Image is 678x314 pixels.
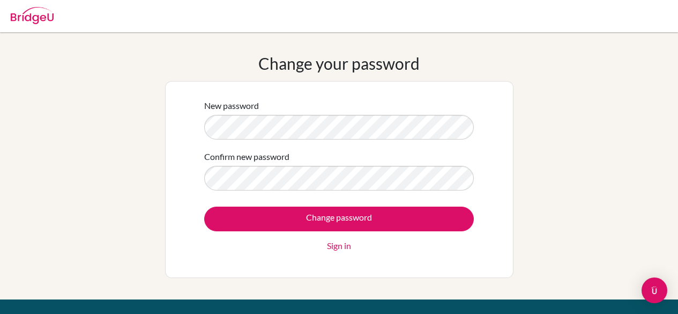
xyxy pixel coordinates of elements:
h1: Change your password [258,54,420,73]
input: Change password [204,207,474,231]
img: Bridge-U [11,7,54,24]
label: Confirm new password [204,150,289,163]
a: Sign in [327,239,351,252]
div: Open Intercom Messenger [642,278,667,303]
label: New password [204,99,259,112]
